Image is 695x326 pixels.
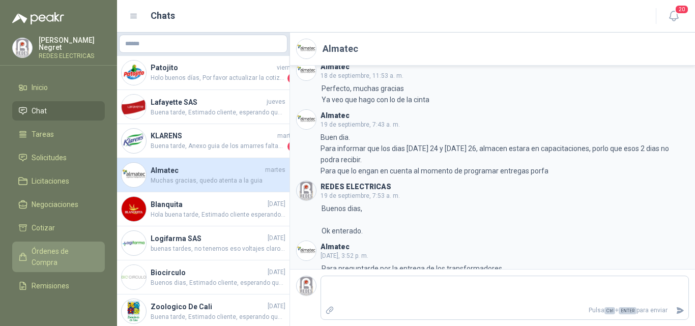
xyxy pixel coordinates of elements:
span: jueves [267,97,285,107]
p: Buenos dias, Ok enterado. [322,203,363,236]
a: Solicitudes [12,148,105,167]
span: ENTER [619,307,636,314]
span: Cotizar [32,222,55,233]
p: REDES ELECTRICAS [39,53,105,59]
a: Company LogoBlanquita[DATE]Hola buena tarde, Estimado cliente esperando que se encuentre bien, re... [117,192,289,226]
img: Company Logo [297,241,316,260]
span: Licitaciones [32,175,69,187]
span: Buena tarde, Estimado cliente, esperando que se encuentre bien, informo que las cajas ya fueron e... [151,108,285,117]
a: Remisiones [12,276,105,295]
img: Company Logo [122,163,146,187]
label: Adjuntar archivos [321,302,338,319]
span: viernes [277,63,298,73]
h3: Almatec [321,64,350,70]
span: 20 [675,5,689,14]
span: Muchas gracias, quedo atenta a la guia [151,176,285,186]
a: Company LogoAlmatecmartesMuchas gracias, quedo atenta a la guia [117,158,289,192]
p: Para preguntarde por la entrega de los transformadores [322,263,502,274]
span: 19 de septiembre, 7:43 a. m. [321,121,400,128]
h2: Almatec [323,42,358,56]
img: Company Logo [122,95,146,119]
span: Buena tarde, Estimado cliente, esperando que se encuentre bien, los amarres que distribuimos solo... [151,312,285,322]
button: 20 [664,7,683,25]
button: Enviar [672,302,688,319]
img: Company Logo [297,181,316,200]
span: 19 de septiembre, 7:53 a. m. [321,192,400,199]
span: Tareas [32,129,54,140]
span: 1 [287,141,298,152]
span: Inicio [32,82,48,93]
span: Holo buenos días, Por favor actualizar la cotización [151,73,285,83]
img: Company Logo [122,61,146,85]
span: buenas tardes, no tenemos eso voltajes claros aun, aceite [151,244,285,254]
span: martes [265,165,285,175]
h4: Patojito [151,62,275,73]
p: Perfecto, muchas gracias Ya veo que hago con lo de la cinta [322,83,429,105]
a: Company LogoPatojitoviernesHolo buenos días, Por favor actualizar la cotización1 [117,56,289,90]
a: Tareas [12,125,105,144]
img: Company Logo [122,299,146,323]
p: [PERSON_NAME] Negret [39,37,105,51]
span: Buenos dias, Estimado cliente, esperando que se encuentre bien, le informo que la referencia GC61... [151,278,285,288]
a: Inicio [12,78,105,97]
a: Company LogoLogifarma SAS[DATE]buenas tardes, no tenemos eso voltajes claros aun, aceite [117,226,289,260]
h3: Almatec [321,113,350,118]
span: Buena tarde, Anexo guia de los amarres faltantes, me indican que se esta entregando mañana. [151,141,285,152]
a: Cotizar [12,218,105,238]
a: Configuración [12,300,105,319]
a: Negociaciones [12,195,105,214]
span: Chat [32,105,47,116]
span: [DATE], 3:52 p. m. [321,252,368,259]
img: Company Logo [297,276,316,295]
img: Company Logo [122,231,146,255]
p: Pulsa + para enviar [338,302,672,319]
h3: Almatec [321,244,350,250]
span: Órdenes de Compra [32,246,95,268]
span: [DATE] [268,199,285,209]
h4: Logifarma SAS [151,233,266,244]
span: [DATE] [268,302,285,311]
img: Company Logo [122,197,146,221]
img: Company Logo [13,38,32,57]
a: Company LogoLafayette SASjuevesBuena tarde, Estimado cliente, esperando que se encuentre bien, in... [117,90,289,124]
a: Company LogoBiocirculo[DATE]Buenos dias, Estimado cliente, esperando que se encuentre bien, le in... [117,260,289,294]
img: Company Logo [297,61,316,80]
h4: Lafayette SAS [151,97,265,108]
h4: Zoologico De Cali [151,301,266,312]
p: Buen dia. Para informar que los dias [DATE] 24 y [DATE] 26, almacen estara en capacitaciones, por... [321,132,689,176]
span: 1 [287,73,298,83]
span: Solicitudes [32,152,67,163]
img: Company Logo [297,110,316,129]
h3: REDES ELECTRICAS [321,184,391,190]
img: Logo peakr [12,12,64,24]
a: Company LogoKLARENSmartesBuena tarde, Anexo guia de los amarres faltantes, me indican que se esta... [117,124,289,158]
h4: Almatec [151,165,263,176]
span: [DATE] [268,268,285,277]
img: Company Logo [122,265,146,289]
h4: Blanquita [151,199,266,210]
h1: Chats [151,9,175,23]
img: Company Logo [297,39,316,58]
span: Hola buena tarde, Estimado cliente esperando que se encuentre bien, revisando la solicitud me ind... [151,210,285,220]
span: [DATE] [268,233,285,243]
a: Órdenes de Compra [12,242,105,272]
span: martes [277,131,298,141]
span: 18 de septiembre, 11:53 a. m. [321,72,403,79]
span: Ctrl [604,307,615,314]
a: Chat [12,101,105,121]
span: Negociaciones [32,199,78,210]
h4: Biocirculo [151,267,266,278]
span: Remisiones [32,280,69,291]
h4: KLARENS [151,130,275,141]
a: Licitaciones [12,171,105,191]
img: Company Logo [122,129,146,153]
